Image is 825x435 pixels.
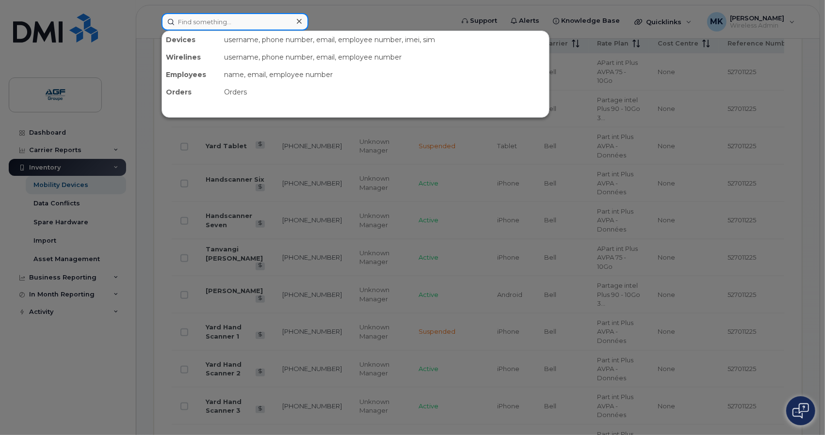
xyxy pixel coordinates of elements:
div: username, phone number, email, employee number, imei, sim [220,31,549,48]
div: name, email, employee number [220,66,549,83]
img: Open chat [793,403,809,419]
div: username, phone number, email, employee number [220,48,549,66]
div: Orders [162,83,220,101]
div: Orders [220,83,549,101]
div: Devices [162,31,220,48]
div: Employees [162,66,220,83]
input: Find something... [162,13,308,31]
div: Wirelines [162,48,220,66]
